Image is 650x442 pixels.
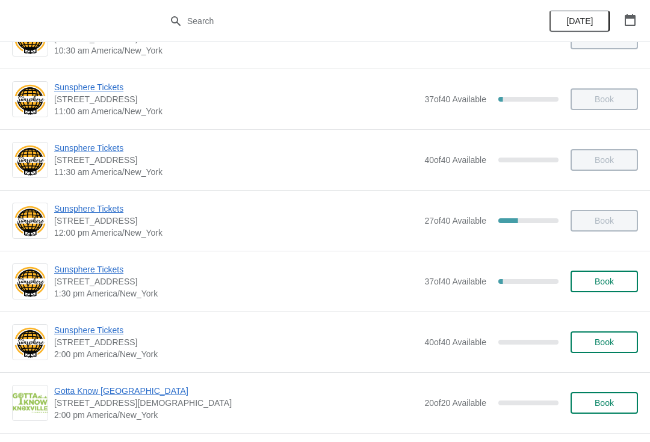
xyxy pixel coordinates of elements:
img: Sunsphere Tickets | 810 Clinch Avenue, Knoxville, TN, USA | 12:00 pm America/New_York [13,204,48,238]
span: 40 of 40 Available [424,155,486,165]
span: Book [595,337,614,347]
span: Sunsphere Tickets [54,263,418,275]
span: 20 of 20 Available [424,398,486,408]
span: 11:00 am America/New_York [54,105,418,117]
img: Sunsphere Tickets | 810 Clinch Avenue, Knoxville, TN, USA | 1:30 pm America/New_York [13,265,48,298]
input: Search [187,10,487,32]
span: 11:30 am America/New_York [54,166,418,178]
span: Gotta Know [GEOGRAPHIC_DATA] [54,385,418,397]
button: Book [571,271,638,292]
span: Sunsphere Tickets [54,81,418,93]
span: [STREET_ADDRESS] [54,336,418,348]
span: [STREET_ADDRESS] [54,154,418,166]
span: [STREET_ADDRESS] [54,93,418,105]
span: 27 of 40 Available [424,216,486,226]
button: [DATE] [549,10,610,32]
span: [STREET_ADDRESS] [54,215,418,227]
img: Sunsphere Tickets | 810 Clinch Avenue, Knoxville, TN, USA | 11:30 am America/New_York [13,144,48,177]
span: Sunsphere Tickets [54,142,418,154]
span: 37 of 40 Available [424,277,486,286]
span: [STREET_ADDRESS][DEMOGRAPHIC_DATA] [54,397,418,409]
button: Book [571,392,638,414]
span: 40 of 40 Available [424,337,486,347]
span: Sunsphere Tickets [54,324,418,336]
span: 37 of 40 Available [424,94,486,104]
span: 12:00 pm America/New_York [54,227,418,239]
span: 2:00 pm America/New_York [54,348,418,360]
span: 1:30 pm America/New_York [54,287,418,299]
img: Sunsphere Tickets | 810 Clinch Avenue, Knoxville, TN, USA | 11:00 am America/New_York [13,83,48,116]
span: Book [595,398,614,408]
img: Gotta Know Knoxville | 301 South Gay Street, Knoxville, TN, USA | 2:00 pm America/New_York [13,393,48,413]
span: Book [595,277,614,286]
button: Book [571,331,638,353]
span: 2:00 pm America/New_York [54,409,418,421]
img: Sunsphere Tickets | 810 Clinch Avenue, Knoxville, TN, USA | 2:00 pm America/New_York [13,326,48,359]
span: 10:30 am America/New_York [54,45,418,57]
span: Sunsphere Tickets [54,203,418,215]
span: [DATE] [566,16,593,26]
span: [STREET_ADDRESS] [54,275,418,287]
